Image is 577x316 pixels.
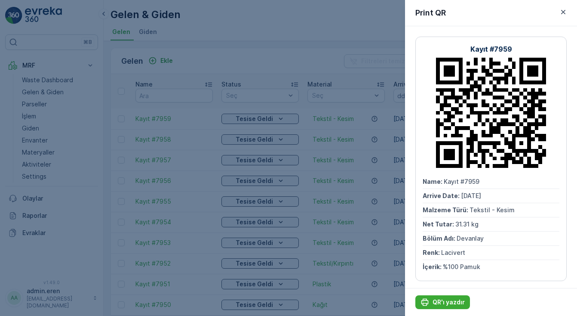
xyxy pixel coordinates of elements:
[415,295,470,309] button: QR'ı yazdır
[423,220,455,228] span: Net Tutar :
[423,263,443,270] span: İçerik :
[441,249,465,256] span: Lacivert
[470,206,515,214] span: Tekstil - Kesim
[470,44,512,54] p: Kayıt #7959
[457,235,484,242] span: Devanlay
[433,298,465,307] p: QR'ı yazdır
[423,192,461,199] span: Arrive Date :
[423,235,457,242] span: Bölüm Adı :
[455,220,479,228] span: 31.31 kg
[415,7,446,19] p: Print QR
[444,178,479,185] span: Kayıt #7959
[423,178,444,185] span: Name :
[443,263,480,270] span: %100 Pamuk
[423,249,441,256] span: Renk :
[461,192,481,199] span: [DATE]
[423,206,470,214] span: Malzeme Türü :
